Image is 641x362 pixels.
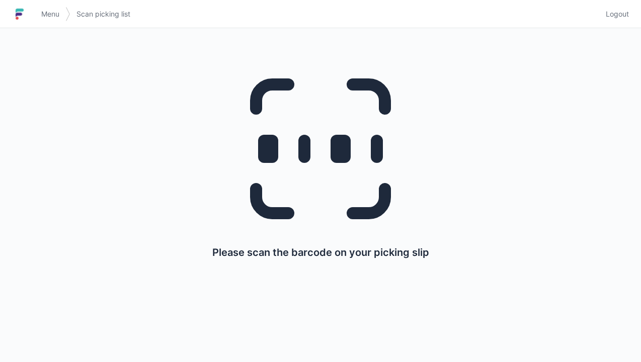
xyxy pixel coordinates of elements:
a: Scan picking list [70,5,136,23]
img: logo-small.jpg [12,6,27,22]
span: Menu [41,9,59,19]
a: Logout [600,5,629,23]
span: Logout [606,9,629,19]
span: Scan picking list [76,9,130,19]
a: Menu [35,5,65,23]
img: svg> [65,2,70,26]
p: Please scan the barcode on your picking slip [212,245,429,259]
